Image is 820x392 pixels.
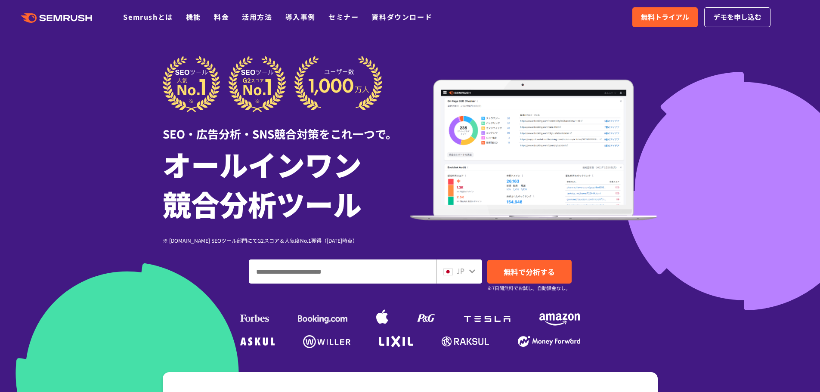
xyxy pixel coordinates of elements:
a: 無料で分析する [487,260,572,284]
a: 資料ダウンロード [371,12,432,22]
span: デモを申し込む [713,12,761,23]
a: 活用方法 [242,12,272,22]
a: 機能 [186,12,201,22]
span: JP [456,265,464,276]
a: デモを申し込む [704,7,770,27]
div: SEO・広告分析・SNS競合対策をこれ一つで。 [163,112,410,142]
a: Semrushとは [123,12,173,22]
a: 料金 [214,12,229,22]
input: ドメイン、キーワードまたはURLを入力してください [249,260,436,283]
span: 無料トライアル [641,12,689,23]
div: ※ [DOMAIN_NAME] SEOツール部門にてG2スコア＆人気度No.1獲得（[DATE]時点） [163,236,410,244]
small: ※7日間無料でお試し。自動課金なし。 [487,284,570,292]
span: 無料で分析する [504,266,555,277]
a: 導入事例 [285,12,316,22]
a: 無料トライアル [632,7,698,27]
a: セミナー [328,12,359,22]
h1: オールインワン 競合分析ツール [163,144,410,223]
